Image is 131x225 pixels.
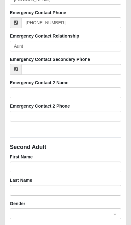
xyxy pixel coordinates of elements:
[10,56,90,62] label: Emergency Contact Secondary Phone
[10,154,33,160] label: First Name
[10,103,70,109] label: Emergency Contact 2 Phone
[10,9,66,16] label: Emergency Contact Phone
[10,80,68,86] label: Emergency Contact 2 Name
[10,200,25,207] label: Gender
[10,144,121,151] h4: Second Adult
[10,177,32,183] label: Last Name
[10,33,79,39] label: Emergency Contact Relationship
